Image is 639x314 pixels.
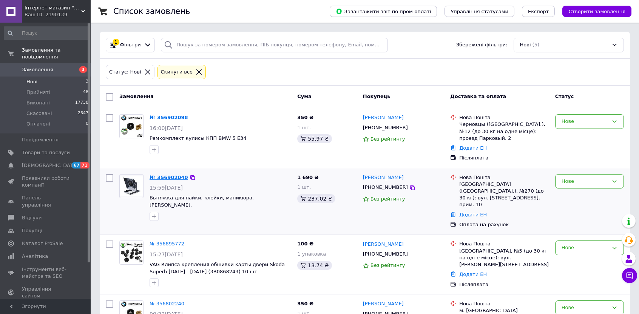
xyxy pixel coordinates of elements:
[22,240,63,247] span: Каталог ProSale
[555,8,631,14] a: Створити замовлення
[297,241,313,247] span: 100 ₴
[26,100,50,106] span: Виконані
[119,174,144,198] a: Фото товару
[297,93,311,99] span: Cума
[72,162,80,168] span: 67
[86,78,88,85] span: 3
[361,249,409,259] div: [PHONE_NUMBER]
[159,68,194,76] div: Cкинути все
[459,248,549,268] div: [GEOGRAPHIC_DATA], №5 (до 30 кг на одне місце): вул. [PERSON_NAME][STREET_ADDRESS]
[4,26,89,40] input: Пошук
[450,93,506,99] span: Доставка та оплата
[445,6,514,17] button: Управління статусами
[22,66,53,73] span: Замовлення
[22,47,91,60] span: Замовлення та повідомлення
[22,195,70,208] span: Панель управління
[25,11,91,18] div: Ваш ID: 2190139
[119,114,144,138] a: Фото товару
[26,121,50,127] span: Оплачені
[297,261,332,270] div: 13.74 ₴
[459,145,487,151] a: Додати ЕН
[451,9,508,14] span: Управління статусами
[161,38,388,52] input: Пошук за номером замовлення, ПІБ покупця, номером телефону, Email, номером накладної
[459,181,549,208] div: [GEOGRAPHIC_DATA] ([GEOGRAPHIC_DATA].), №270 (до 30 кг): вул. [STREET_ADDRESS], прим. 10
[297,125,311,130] span: 1 шт.
[22,175,70,188] span: Показники роботи компанії
[150,301,184,306] a: № 356802240
[120,41,141,49] span: Фільтри
[150,262,285,274] a: VAG Клипса крепления обшивки карты двери Skoda Superb [DATE] - [DATE] (3B0868243) 10 шт
[22,149,70,156] span: Товари та послуги
[22,286,70,299] span: Управління сайтом
[150,135,247,141] a: Ремкомплект кулисы КПП BMW 5 E34
[22,214,42,221] span: Відгуки
[119,93,153,99] span: Замовлення
[25,5,81,11] span: Інтернет магазин "Мобіла"
[459,281,549,288] div: Післяплата
[459,174,549,181] div: Нова Пошта
[150,251,183,257] span: 15:27[DATE]
[120,176,143,196] img: Фото товару
[459,212,487,218] a: Додати ЕН
[562,304,608,312] div: Нове
[459,240,549,247] div: Нова Пошта
[370,262,405,268] span: Без рейтингу
[532,42,539,47] span: (5)
[26,110,52,117] span: Скасовані
[80,162,89,168] span: 71
[522,6,555,17] button: Експорт
[297,134,332,143] div: 55.97 ₴
[83,89,88,96] span: 48
[297,115,313,120] span: 350 ₴
[363,300,404,308] a: [PERSON_NAME]
[459,155,549,161] div: Післяплата
[370,196,405,202] span: Без рейтингу
[361,182,409,192] div: [PHONE_NUMBER]
[120,242,143,263] img: Фото товару
[113,7,190,16] h1: Список замовлень
[150,125,183,131] span: 16:00[DATE]
[79,66,87,73] span: 3
[361,123,409,133] div: [PHONE_NUMBER]
[22,227,42,234] span: Покупці
[459,114,549,121] div: Нова Пошта
[150,185,183,191] span: 15:59[DATE]
[108,68,143,76] div: Статус: Нові
[113,39,119,46] div: 1
[78,110,88,117] span: 2647
[336,8,431,15] span: Завантажити звіт по пром-оплаті
[528,9,549,14] span: Експорт
[297,194,335,203] div: 237.02 ₴
[86,121,88,127] span: 0
[520,41,531,49] span: Нові
[22,162,78,169] span: [DEMOGRAPHIC_DATA]
[150,175,188,180] a: № 356902040
[555,93,574,99] span: Статус
[459,221,549,228] div: Оплата на рахунок
[297,251,326,257] span: 1 упаковка
[150,195,254,208] a: Вытяжка для пайки, клейки, маникюра. [PERSON_NAME].
[459,300,549,307] div: Нова Пошта
[297,301,313,306] span: 350 ₴
[120,115,143,138] img: Фото товару
[22,266,70,280] span: Інструменти веб-майстра та SEO
[363,241,404,248] a: [PERSON_NAME]
[562,178,608,185] div: Нове
[26,89,50,96] span: Прийняті
[150,115,188,120] a: № 356902098
[363,114,404,121] a: [PERSON_NAME]
[297,184,311,190] span: 1 шт.
[562,244,608,252] div: Нове
[459,271,487,277] a: Додати ЕН
[370,136,405,142] span: Без рейтингу
[363,174,404,181] a: [PERSON_NAME]
[297,175,318,180] span: 1 690 ₴
[363,93,390,99] span: Покупець
[119,240,144,265] a: Фото товару
[456,41,508,49] span: Збережені фільтри:
[22,253,48,260] span: Аналітика
[22,136,59,143] span: Повідомлення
